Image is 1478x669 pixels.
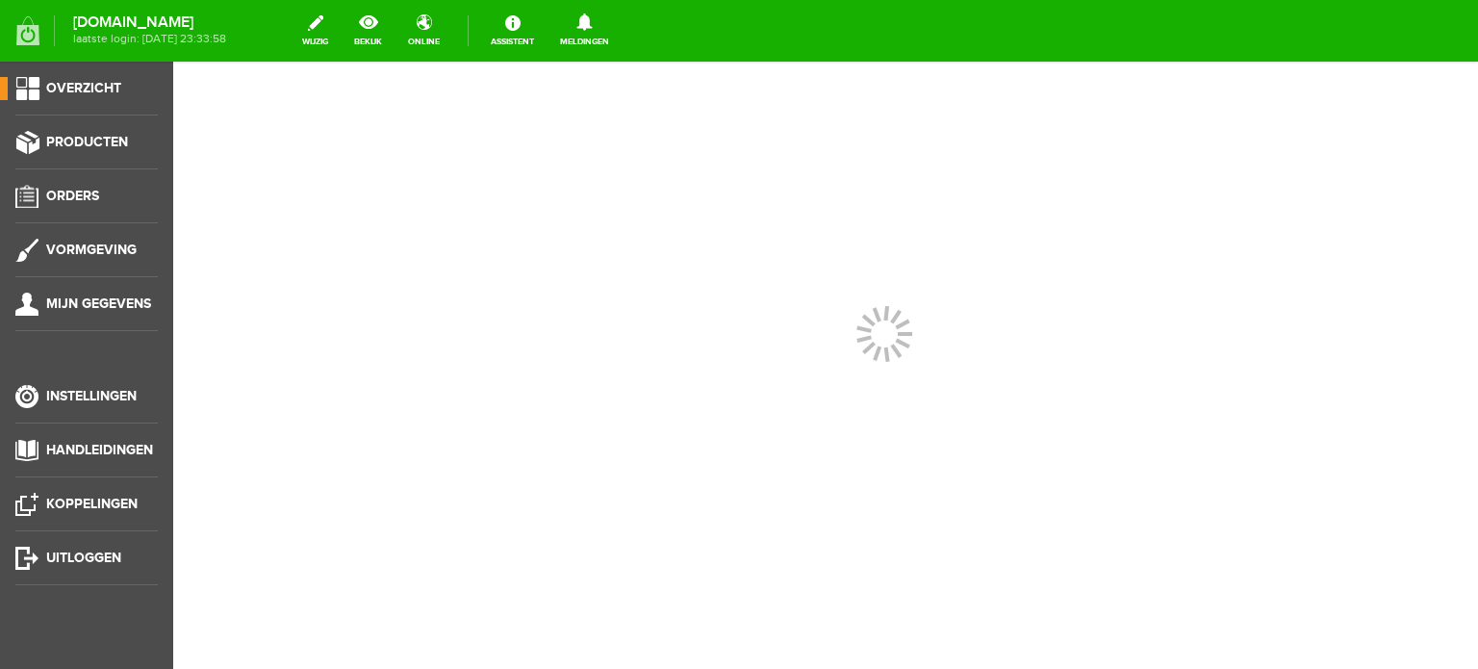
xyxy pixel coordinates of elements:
a: online [396,10,451,52]
span: laatste login: [DATE] 23:33:58 [73,34,226,44]
span: Mijn gegevens [46,296,151,312]
a: wijzig [291,10,340,52]
span: Vormgeving [46,242,137,258]
span: Uitloggen [46,550,121,566]
strong: [DOMAIN_NAME] [73,17,226,28]
span: Producten [46,134,128,150]
span: Koppelingen [46,496,138,512]
span: Instellingen [46,388,137,404]
span: Handleidingen [46,442,153,458]
a: Meldingen [548,10,621,52]
a: Assistent [479,10,546,52]
span: Overzicht [46,80,121,96]
span: Orders [46,188,99,204]
a: bekijk [343,10,394,52]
